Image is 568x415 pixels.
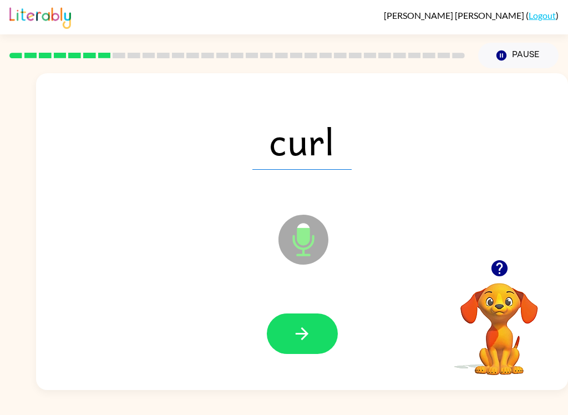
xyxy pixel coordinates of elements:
[529,10,556,21] a: Logout
[444,266,555,377] video: Your browser must support playing .mp4 files to use Literably. Please try using another browser.
[9,4,71,29] img: Literably
[478,43,559,68] button: Pause
[252,112,352,170] span: curl
[384,10,526,21] span: [PERSON_NAME] [PERSON_NAME]
[384,10,559,21] div: ( )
